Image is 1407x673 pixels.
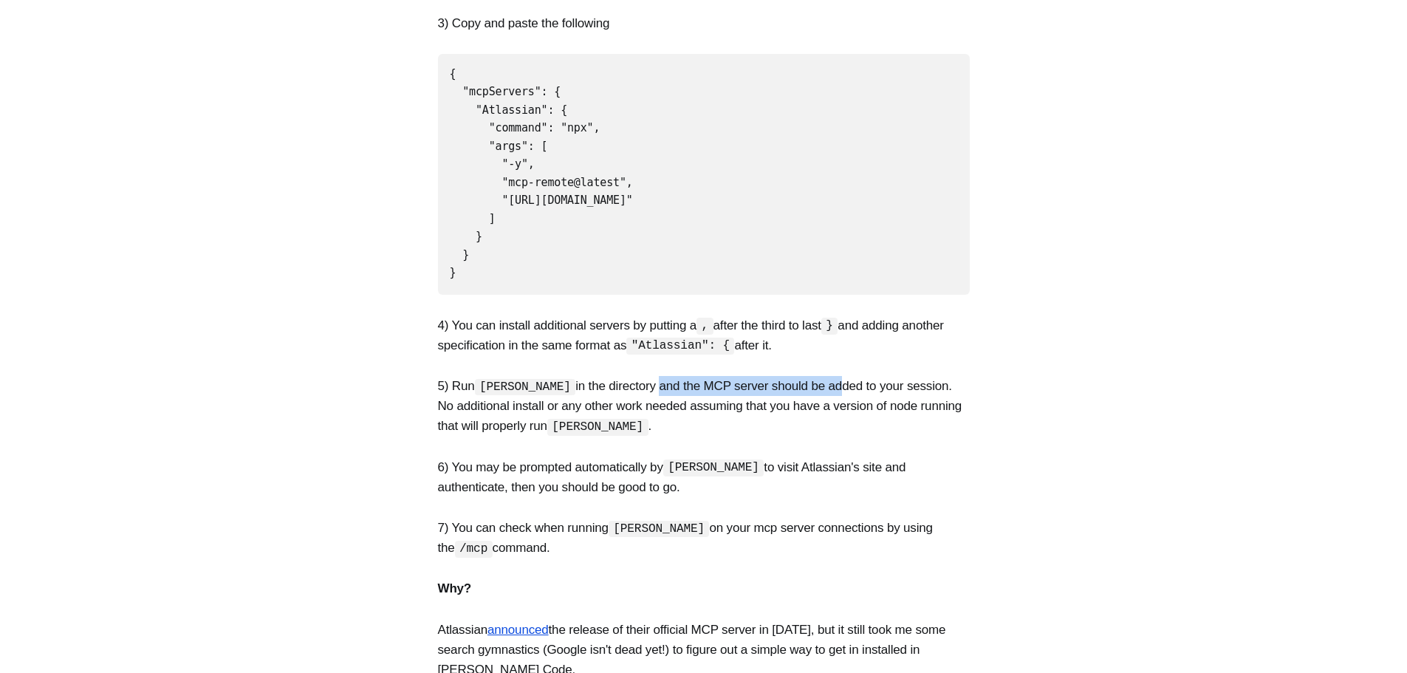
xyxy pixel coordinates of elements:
[438,518,970,558] p: 7) You can check when running on your mcp server connections by using the command.
[821,318,838,335] code: }
[438,376,970,437] p: 5) Run in the directory and the MCP server should be added to your session. No additional install...
[487,623,549,637] a: announced
[157,77,375,103] h1: Start the conversation
[438,581,472,595] strong: Why?
[210,111,324,125] span: Clearer Thinking
[438,457,970,497] p: 6) You may be prompted automatically by to visit Atlassian's site and authenticate, then you shou...
[609,521,710,538] code: [PERSON_NAME]
[438,13,970,33] p: 3) Copy and paste the following
[301,190,342,205] button: Sign in
[438,315,970,355] p: 4) You can install additional servers by putting a after the third to last and adding another spe...
[24,109,508,128] p: Become a member of to start commenting.
[450,67,633,280] code: { "mcpServers": { "Atlassian": { "command": "npx", "args": [ "-y", "mcp-remote@latest", "[URL][DO...
[696,318,713,335] code: ,
[217,148,315,180] button: Sign up now
[455,541,493,558] code: /mcp
[190,189,298,206] span: Already a member?
[547,419,648,436] code: [PERSON_NAME]
[475,379,576,396] code: [PERSON_NAME]
[626,338,734,355] code: "Atlassian": {
[663,460,764,476] code: [PERSON_NAME]
[456,7,532,25] div: 0 comments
